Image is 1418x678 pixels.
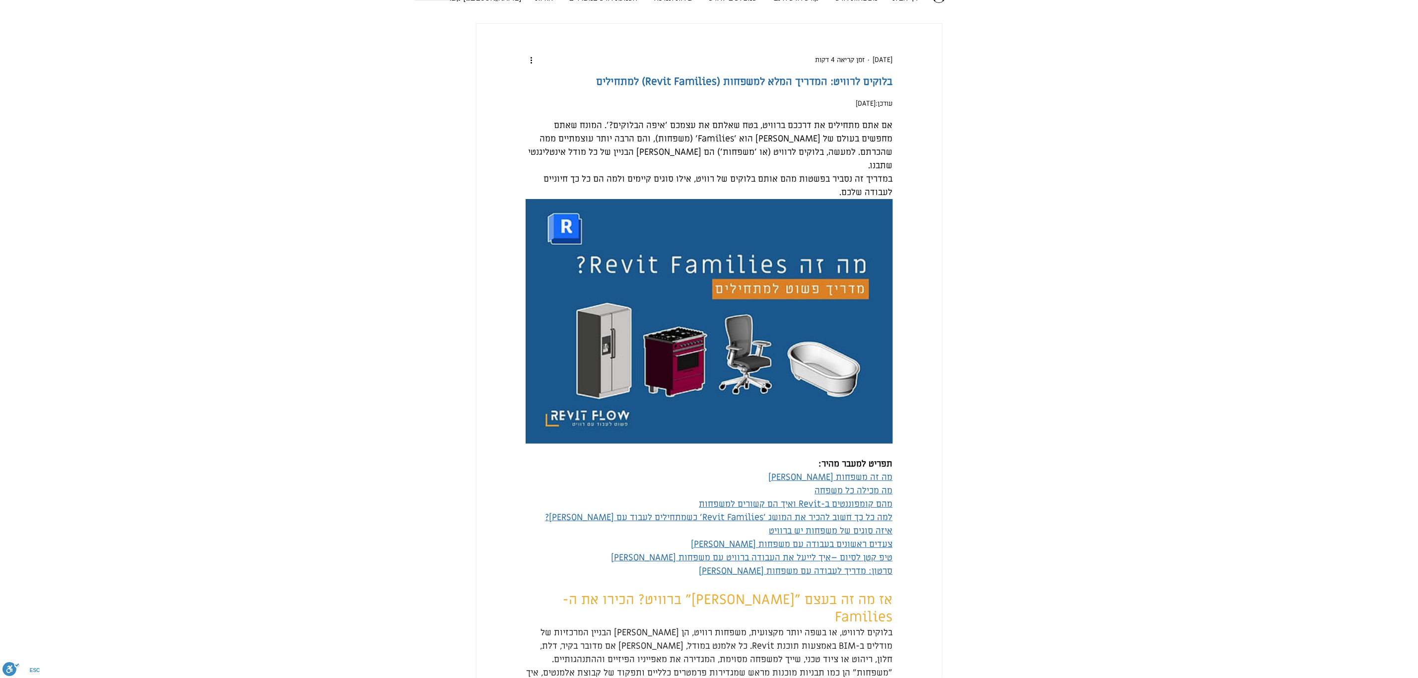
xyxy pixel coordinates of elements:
a: טיפ קטן לס [851,552,893,563]
span: סרטון: מדריך לעבודה עם משפחות [PERSON_NAME] [699,565,893,577]
span: בלוקים לרוויט, או בשפה יותר מקצועית, משפחות רוויט, הן [PERSON_NAME] הבניין המרכזיות של מודלים ב-B... [538,627,893,665]
a: צעדים ראשונים בעבודה עם משפחות [PERSON_NAME] [691,539,893,550]
a: איזה סוגים של משפחות יש ברוויט [769,525,893,537]
a: יום – [831,552,851,563]
a: מהם קומפוננטים ב-Revit ואיך הם קשורים למשפחות [699,498,893,510]
h1: בלוקים לרוויט: המדריך המלא למשפחות (Revit Families) למתחילים [526,74,893,89]
span: 12 במאי [873,55,893,65]
span: אז מה זה בעצם "[PERSON_NAME]" ברוויט? הכירו את ה-Families [563,591,893,626]
span: 29 ביולי [856,99,876,108]
span: תפריט למעבר מהיר: [819,458,893,470]
a: מה מכילה כל משפחה [815,485,893,496]
span: זמן קריאה 4 דקות [815,55,865,65]
a: מה זה משפחות [PERSON_NAME] [769,472,893,483]
span: אם אתם מתחילים את דרככם ברוויט, בטח שאלתם את עצמכם 'איפה הבלוקים?'. המונח שאתם מחפשים בעולם של [P... [526,120,893,171]
a: למה כל כך חשוב להכיר את המושג 'Revit Families' כשמתחילים לעבוד עם [PERSON_NAME]? [545,512,893,523]
img: בלוקים לרוויט [526,199,893,444]
span: איך לייעל את העבודה ברוויט עם משפחות [PERSON_NAME] [611,552,831,563]
p: עודכן: [526,98,893,109]
span: במדריך זה נסביר בפשטות מהם אותם בלוקים של רוויט, אילו סוגים קיימים ולמה הם כל כך חיוניים לעבודה ש... [541,173,893,198]
button: פעולות נוספות [526,54,538,66]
